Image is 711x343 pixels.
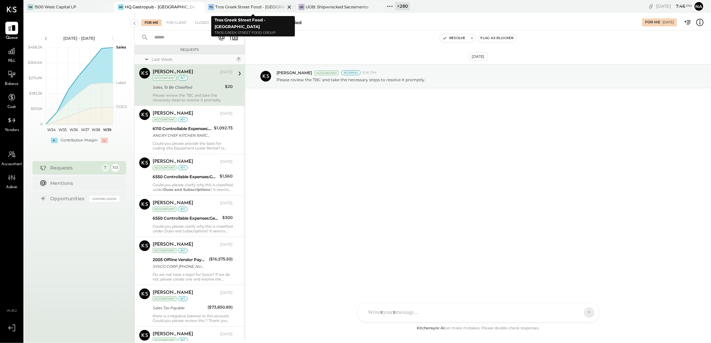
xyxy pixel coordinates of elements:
[220,70,233,75] div: [DATE]
[648,3,654,10] div: copy link
[153,174,218,180] div: 6550 Controllable Expenses:General & Administrative Expenses:Dues and Subscriptions
[51,195,86,202] div: Opportunities
[208,4,214,10] div: TG
[153,76,176,81] div: Accountant
[215,17,265,29] b: Tros Greek Street Food - [GEOGRAPHIC_DATA]
[220,332,233,337] div: [DATE]
[178,296,188,301] div: int
[5,81,19,87] span: Balance
[125,4,195,10] div: HQ Gastropub - [GEOGRAPHIC_DATA]
[478,34,517,42] button: Flag as Blocker
[656,3,692,9] div: [DATE]
[51,138,58,143] div: +
[153,141,233,150] div: Could you please provide the basis for coding this Equipment Lease Rental? Is there any supportin...
[215,30,292,36] p: Tros Greek Street Food Group
[220,173,233,180] div: $1,560
[153,183,233,192] div: Could you please clarify why this is classified under ? It seems more like insurance or an agreem...
[153,110,193,117] div: [PERSON_NAME]
[61,138,98,143] div: Contribution Margin
[27,4,33,10] div: 1W
[152,56,234,62] div: Last Week
[220,242,233,247] div: [DATE]
[153,331,193,338] div: [PERSON_NAME]
[59,127,67,132] text: W35
[0,91,23,110] a: Cash
[236,56,241,62] div: 7
[178,338,188,343] div: int
[178,76,188,81] div: int
[395,2,410,10] div: + 280
[220,111,233,116] div: [DATE]
[153,263,207,270] div: SYSCO CORP [PHONE_NUMBER] [GEOGRAPHIC_DATA]
[81,127,89,132] text: W37
[215,4,285,10] div: Tros Greek Street Food - [GEOGRAPHIC_DATA]
[51,164,98,171] div: Requests
[153,117,176,122] div: Accountant
[662,20,674,25] div: [DATE]
[469,52,488,61] div: [DATE]
[5,127,19,133] span: Vendors
[31,106,43,111] text: $91.6K
[101,164,109,172] div: 7
[51,180,116,187] div: Mentions
[163,19,190,26] div: For Client
[209,256,233,262] div: ($16,575.50)
[153,84,223,91] div: Sales, To Be Classified
[153,338,176,343] div: Accountant
[276,77,425,83] p: Please review the TBC and take the necessary steps to resolve it promptly.
[220,159,233,164] div: [DATE]
[222,214,233,221] div: $300
[153,296,176,301] div: Accountant
[0,171,23,191] a: Admin
[34,4,76,10] div: 1500 West Capital LP
[47,127,56,132] text: W34
[116,45,126,49] text: Sales
[645,20,660,25] div: For Me
[8,58,16,64] span: P&L
[208,304,233,311] div: ($73,850.89)
[0,114,23,133] a: Vendors
[153,165,176,170] div: Accountant
[178,165,188,170] div: int
[191,19,212,26] div: Closed
[276,70,312,76] span: [PERSON_NAME]
[138,47,242,52] div: Requests
[103,127,111,132] text: W39
[101,138,108,143] div: -
[153,207,176,212] div: Accountant
[51,35,108,41] div: [DATE] - [DATE]
[153,69,193,76] div: [PERSON_NAME]
[153,256,207,263] div: 2005 Offline Vendor Payments
[40,122,43,126] text: 0
[116,104,127,109] text: COGS
[153,215,220,222] div: 6550 Controllable Expenses:General & Administrative Expenses:Dues and Subscriptions
[153,125,212,132] div: 6110 Controllable Expenses:Direct Operating Expenses:Equipment Lease Rental
[153,224,233,233] div: Could you please clarify why this is classified under Dues and Subscriptions? It seems more like ...
[306,4,369,10] div: UOB: Shipwrecked Sacramento
[178,248,188,253] div: int
[363,70,377,76] span: 6:16 PM
[214,125,233,131] div: $1,092.73
[28,60,43,65] text: $366.6K
[116,80,126,85] text: Labor
[29,91,43,96] text: $183.3K
[0,22,23,41] a: Queue
[153,272,233,281] div: Do we not have a login for Sysco? If we do not, please create one and resolve the Offline Vendor ...
[153,314,233,323] div: there is a negative balance to this account. Could you please review this ? Thank you.
[153,132,212,139] div: ANGRY CHEF KITCHEN RARCADIA CA
[153,200,193,207] div: [PERSON_NAME]
[225,83,233,90] div: $20
[6,35,18,41] span: Queue
[315,71,338,75] div: Accountant
[153,290,193,296] div: [PERSON_NAME]
[141,19,162,26] div: For Me
[178,207,188,212] div: int
[92,127,100,132] text: W38
[163,187,210,192] strong: Dues and Subscriptions
[153,305,206,311] div: Sales Tax Payable
[299,4,305,10] div: US
[6,185,17,191] span: Admin
[111,164,120,172] div: 103
[2,161,22,167] span: Accountant
[220,201,233,206] div: [DATE]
